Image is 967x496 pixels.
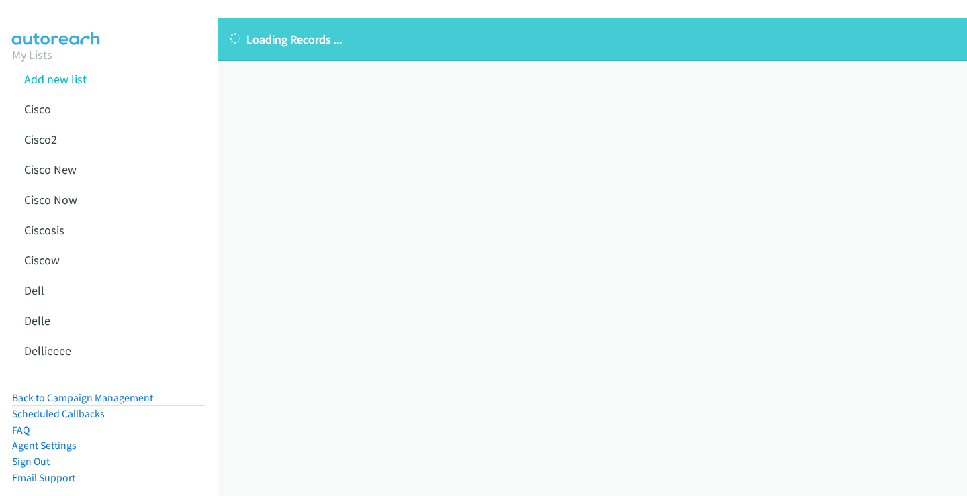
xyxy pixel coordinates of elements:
a: My Lists [12,47,52,62]
a: Dellieeee [24,343,71,358]
a: Delle [24,313,50,328]
a: Ciscosis [24,222,64,238]
p: Loading Records ... [230,30,955,48]
a: Scheduled Callbacks [12,407,105,420]
a: Cisco Now [24,192,77,207]
a: Ciscow [24,252,60,268]
a: Cisco [24,101,51,117]
a: Add new list [24,71,87,87]
a: Cisco New [24,162,77,177]
a: Agent Settings [12,439,77,452]
a: Back to Campaign Management [12,391,153,404]
a: Dell [24,283,44,298]
a: Sign Out [12,455,50,468]
a: FAQ [12,424,30,436]
a: Email Support [12,471,75,484]
a: Cisco2 [24,132,57,147]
